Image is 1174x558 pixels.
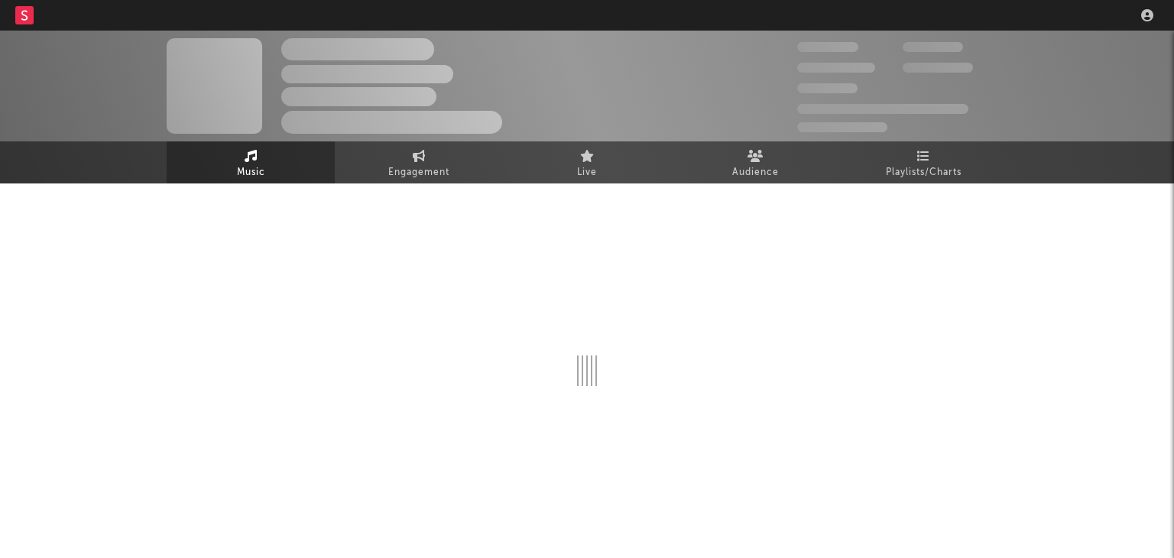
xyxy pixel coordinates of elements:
a: Engagement [335,141,503,183]
span: 100.000 [797,83,858,93]
span: Jump Score: 85.0 [797,122,887,132]
span: Engagement [388,164,449,182]
span: 300.000 [797,42,858,52]
a: Audience [671,141,839,183]
span: 1.000.000 [903,63,973,73]
a: Live [503,141,671,183]
span: Playlists/Charts [886,164,962,182]
span: 50.000.000 [797,63,875,73]
span: 100.000 [903,42,963,52]
span: 50.000.000 Monthly Listeners [797,104,968,114]
span: Audience [732,164,779,182]
span: Live [577,164,597,182]
a: Music [167,141,335,183]
span: Music [237,164,265,182]
a: Playlists/Charts [839,141,1007,183]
